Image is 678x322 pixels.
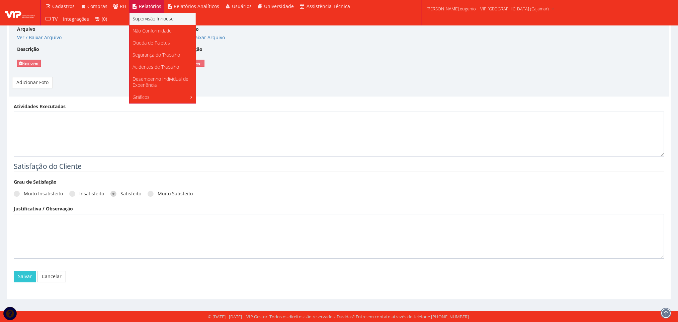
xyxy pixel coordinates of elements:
[232,3,252,9] span: Usuários
[133,40,170,46] span: Queda de Paletes
[14,103,66,110] label: Atividades Executadas
[130,13,196,25] a: Supervisão Inhouse
[130,91,196,103] a: Gráficos
[17,60,41,67] a: Remover
[14,190,63,197] label: Muito Insatisfeito
[37,271,66,282] a: Cancelar
[61,13,92,25] a: Integrações
[307,3,350,9] span: Assistência Técnica
[133,64,179,70] span: Acidentes de Trabalho
[17,34,62,41] a: Ver / Baixar Arquivo
[133,15,174,22] span: Supervisão Inhouse
[133,52,180,58] span: Segurança do Trabalho
[17,46,39,53] label: Descrição
[14,271,36,282] button: Salvar
[148,190,193,197] label: Muito Satisfeito
[208,314,470,320] div: © [DATE] - [DATE] | VIP Gestor. Todos os direitos são reservados. Dúvidas? Entre em contato atrav...
[133,27,172,34] span: Não Conformidade
[139,3,161,9] span: Relatórios
[426,5,549,12] span: [PERSON_NAME].eugenio | VIP [GEOGRAPHIC_DATA] (Cajamar)
[110,190,141,197] label: Satisfeito
[181,34,225,41] a: Ver / Baixar Arquivo
[130,25,196,37] a: Não Conformidade
[63,16,89,22] span: Integrações
[12,77,53,88] a: Adicionar Foto
[14,179,57,185] label: Grau de Satisfação
[133,94,150,100] span: Gráficos
[87,3,107,9] span: Compras
[264,3,294,9] span: Universidade
[102,16,107,22] span: (0)
[130,37,196,49] a: Queda de Paletes
[174,3,220,9] span: Relatórios Analíticos
[130,73,196,91] a: Desempenho Individual de Experiência
[130,61,196,73] a: Acidentes de Trabalho
[130,49,196,61] a: Segurança do Trabalho
[120,3,126,9] span: RH
[53,3,75,9] span: Cadastros
[69,190,104,197] label: Insatisfeito
[53,16,58,22] span: TV
[92,13,110,25] a: (0)
[43,13,61,25] a: TV
[14,162,664,172] legend: Satisfação do Cliente
[17,26,35,33] label: Arquivo
[133,76,189,88] span: Desempenho Individual de Experiência
[5,8,35,18] img: logo
[14,205,73,212] label: Justificativa / Observação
